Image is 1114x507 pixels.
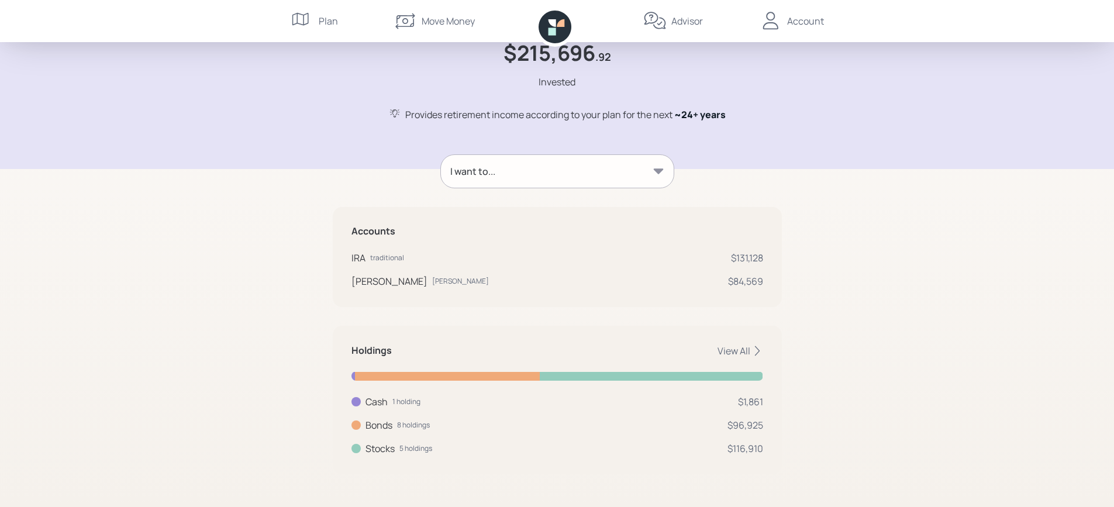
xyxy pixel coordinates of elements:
span: ~ 24+ years [674,108,726,121]
div: 1 holding [392,396,420,407]
div: View All [718,344,763,357]
div: [PERSON_NAME] [432,276,489,287]
div: $96,925 [727,418,763,432]
div: Cash [365,395,388,409]
div: 8 holdings [397,420,430,430]
div: Bonds [365,418,392,432]
h1: $215,696 [503,40,595,65]
div: $1,861 [738,395,763,409]
div: traditional [370,253,404,263]
div: $131,128 [731,251,763,265]
div: Account [787,14,824,28]
div: [PERSON_NAME] [351,274,427,288]
div: 5 holdings [399,443,432,454]
div: Advisor [671,14,703,28]
div: Provides retirement income according to your plan for the next [405,108,726,122]
div: Stocks [365,442,395,456]
h5: Holdings [351,345,392,356]
div: IRA [351,251,365,265]
div: Plan [319,14,338,28]
div: Invested [539,75,575,89]
div: I want to... [450,164,495,178]
h5: Accounts [351,226,763,237]
div: $84,569 [728,274,763,288]
div: $116,910 [727,442,763,456]
div: Move Money [422,14,475,28]
h4: .92 [595,51,611,64]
